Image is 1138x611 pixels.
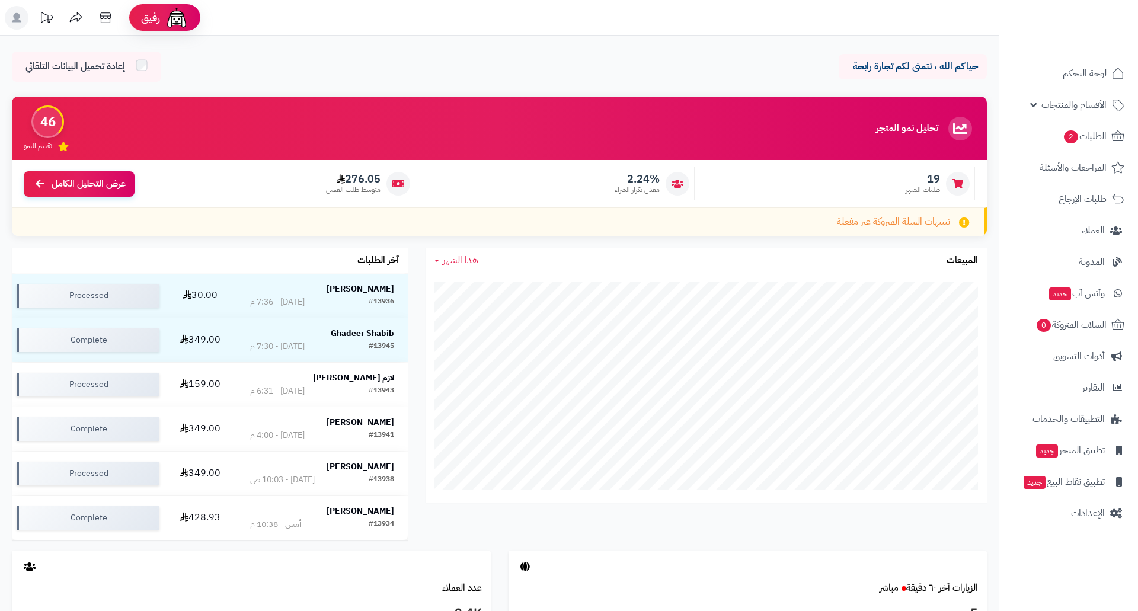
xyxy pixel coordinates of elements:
strong: لازم [PERSON_NAME] [313,372,394,384]
span: المدونة [1079,254,1105,270]
span: السلات المتروكة [1035,316,1107,333]
span: الأقسام والمنتجات [1041,97,1107,113]
span: 2 [1063,130,1079,144]
span: وآتس آب [1048,285,1105,302]
img: ai-face.png [165,6,188,30]
span: 0 [1036,318,1051,332]
div: [DATE] - 10:03 ص [250,474,315,486]
div: Processed [17,284,159,308]
span: هذا الشهر [443,253,478,267]
div: #13934 [369,519,394,530]
a: المدونة [1006,248,1131,276]
strong: [PERSON_NAME] [327,416,394,428]
strong: Ghadeer Shabib [331,327,394,340]
div: #13943 [369,385,394,397]
span: عرض التحليل الكامل [52,177,126,191]
span: التطبيقات والخدمات [1032,411,1105,427]
a: تطبيق المتجرجديد [1006,436,1131,465]
span: 276.05 [326,172,381,185]
img: logo-2.png [1057,9,1127,34]
span: الطلبات [1063,128,1107,145]
a: التطبيقات والخدمات [1006,405,1131,433]
td: 349.00 [164,407,236,451]
div: #13936 [369,296,394,308]
td: 428.93 [164,496,236,540]
div: Complete [17,506,159,530]
span: رفيق [141,11,160,25]
span: معدل تكرار الشراء [615,185,660,195]
strong: [PERSON_NAME] [327,460,394,473]
span: أدوات التسويق [1053,348,1105,364]
h3: آخر الطلبات [357,255,399,266]
span: متوسط طلب العميل [326,185,381,195]
a: تطبيق نقاط البيعجديد [1006,468,1131,496]
td: 159.00 [164,363,236,407]
span: لوحة التحكم [1063,65,1107,82]
a: هذا الشهر [434,254,478,267]
a: لوحة التحكم [1006,59,1131,88]
a: وآتس آبجديد [1006,279,1131,308]
td: 349.00 [164,452,236,495]
a: تحديثات المنصة [31,6,61,33]
a: الإعدادات [1006,499,1131,527]
span: العملاء [1082,222,1105,239]
a: الزيارات آخر ٦٠ دقيقةمباشر [880,581,978,595]
div: Processed [17,462,159,485]
span: تنبيهات السلة المتروكة غير مفعلة [837,215,950,229]
a: عرض التحليل الكامل [24,171,135,197]
div: Processed [17,373,159,396]
span: طلبات الإرجاع [1059,191,1107,207]
span: طلبات الشهر [906,185,940,195]
div: [DATE] - 6:31 م [250,385,305,397]
div: #13941 [369,430,394,442]
span: تطبيق نقاط البيع [1022,474,1105,490]
span: جديد [1036,444,1058,458]
td: 30.00 [164,274,236,318]
div: Complete [17,328,159,352]
span: 19 [906,172,940,185]
h3: المبيعات [947,255,978,266]
a: المراجعات والأسئلة [1006,153,1131,182]
a: العملاء [1006,216,1131,245]
div: [DATE] - 7:30 م [250,341,305,353]
div: [DATE] - 4:00 م [250,430,305,442]
span: إعادة تحميل البيانات التلقائي [25,60,125,73]
div: أمس - 10:38 م [250,519,301,530]
a: السلات المتروكة0 [1006,311,1131,339]
strong: [PERSON_NAME] [327,283,394,295]
span: المراجعات والأسئلة [1040,159,1107,176]
span: الإعدادات [1071,505,1105,522]
a: أدوات التسويق [1006,342,1131,370]
h3: تحليل نمو المتجر [876,123,938,134]
a: عدد العملاء [442,581,482,595]
span: التقارير [1082,379,1105,396]
span: تقييم النمو [24,141,52,151]
div: Complete [17,417,159,441]
p: حياكم الله ، نتمنى لكم تجارة رابحة [848,60,978,73]
small: مباشر [880,581,899,595]
div: #13938 [369,474,394,486]
strong: [PERSON_NAME] [327,505,394,517]
a: طلبات الإرجاع [1006,185,1131,213]
span: جديد [1024,476,1046,489]
span: تطبيق المتجر [1035,442,1105,459]
div: [DATE] - 7:36 م [250,296,305,308]
span: 2.24% [615,172,660,185]
span: جديد [1049,287,1071,300]
a: الطلبات2 [1006,122,1131,151]
div: #13945 [369,341,394,353]
a: التقارير [1006,373,1131,402]
td: 349.00 [164,318,236,362]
